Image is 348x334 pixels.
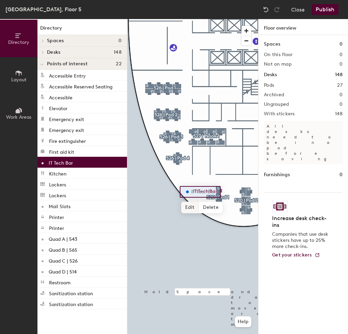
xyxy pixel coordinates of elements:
[49,245,77,253] p: Quad B | 565
[6,114,31,120] span: Work Areas
[339,92,343,98] h2: 0
[264,52,293,57] h2: On this floor
[264,121,343,164] p: All desks need to be in a pod before saving
[47,50,60,55] span: Desks
[272,201,288,212] img: Sticker logo
[339,62,343,67] h2: 0
[339,102,343,107] h2: 0
[49,104,67,112] p: Elevator
[263,6,269,13] img: Undo
[264,62,291,67] h2: Not on map
[8,39,29,45] span: Directory
[49,213,64,220] p: Printer
[335,111,343,117] h2: 148
[49,202,70,210] p: Mail Slots
[272,215,330,229] h4: Increase desk check-ins
[49,126,84,133] p: Emergency exit
[339,52,343,57] h2: 0
[264,111,295,117] h2: With stickers
[49,180,66,188] p: Lockers
[258,19,348,35] h1: Floor overview
[273,6,280,13] img: Redo
[272,231,330,250] p: Companies that use desk stickers have up to 25% more check-ins.
[47,61,88,67] span: Points of interest
[335,71,343,79] h1: 148
[235,316,251,327] button: Help
[49,115,84,122] p: Emergency exit
[312,4,338,15] button: Publish
[264,40,280,48] h1: Spaces
[49,158,73,166] p: IT Tech Bar
[199,202,223,213] span: Delete
[49,223,64,231] p: Printer
[49,300,93,307] p: Sanitization station
[49,71,86,79] p: Accessible Entry
[116,61,122,67] span: 22
[339,40,343,48] h1: 0
[49,82,112,90] p: Accessible Reserved Seating
[272,252,312,258] span: Get your stickers
[118,38,122,44] span: 0
[264,171,290,179] h1: Furnishings
[337,83,343,88] h2: 27
[49,93,73,101] p: Accessible
[264,83,274,88] h2: Pods
[181,202,199,213] span: Edit
[264,102,289,107] h2: Ungrouped
[49,147,74,155] p: First aid kit
[49,256,78,264] p: Quad C | 526
[49,234,77,242] p: Quad A | 543
[264,71,277,79] h1: Desks
[49,136,86,144] p: Fire extinguisher
[47,38,64,44] span: Spaces
[272,252,320,258] a: Get your stickers
[49,169,66,177] p: Kitchen
[49,267,77,275] p: Quad D | 514
[11,77,27,83] span: Layout
[114,50,122,55] span: 148
[291,4,305,15] button: Close
[49,289,93,297] p: Sanitization station
[264,92,284,98] h2: Archived
[339,171,343,179] h1: 0
[5,5,81,14] div: [GEOGRAPHIC_DATA], Floor 5
[37,24,127,35] h1: Directory
[49,191,66,199] p: Lockers
[49,278,70,286] p: Restroom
